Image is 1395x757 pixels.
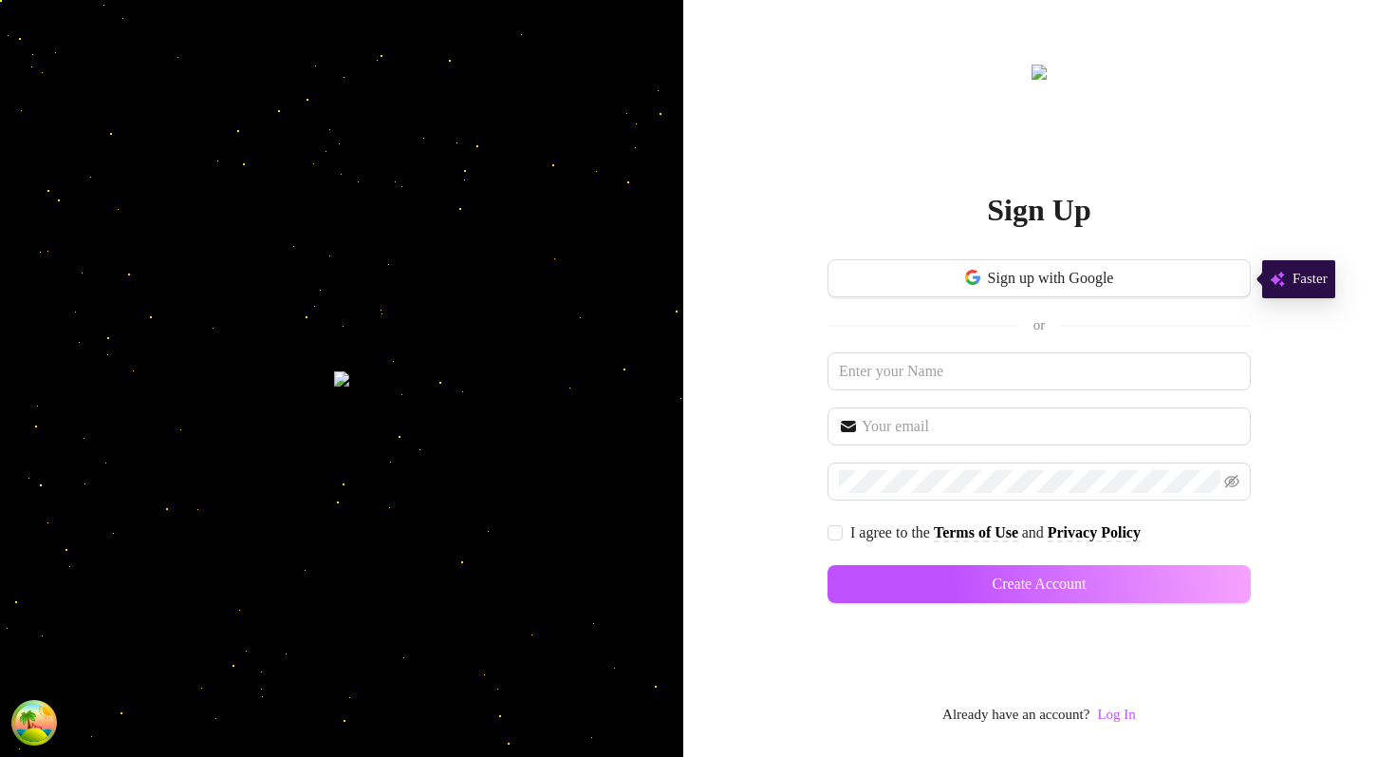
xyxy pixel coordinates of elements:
span: Already have an account? [942,704,1089,727]
span: Create Account [992,576,1086,593]
img: logo.svg [1032,65,1047,80]
a: Log In [1097,707,1135,722]
input: Enter your Name [828,352,1251,390]
a: Privacy Policy [1048,524,1141,542]
input: Your email [862,415,1239,438]
span: and [1022,524,1048,540]
button: Create Account [828,565,1251,603]
a: Terms of Use [934,524,1018,542]
strong: Privacy Policy [1048,524,1141,540]
img: svg%3e [1270,268,1285,291]
span: Sign up with Google [988,270,1114,287]
span: I agree to the [850,524,934,540]
button: Sign up with Google [828,259,1251,297]
strong: Terms of Use [934,524,1018,540]
h2: Sign Up [987,191,1090,230]
img: signup-background.svg [334,371,349,387]
span: eye-invisible [1224,474,1239,489]
span: or [1033,317,1046,332]
a: Log In [1097,704,1135,727]
button: Open Tanstack query devtools [15,704,53,742]
span: Faster [1293,268,1328,291]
